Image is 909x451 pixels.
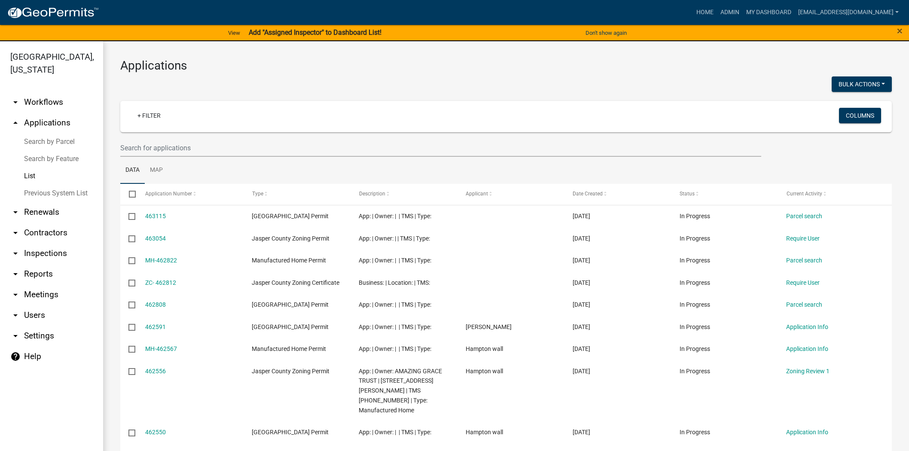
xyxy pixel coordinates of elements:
span: Jasper County Building Permit [252,213,329,219]
datatable-header-cell: Select [120,184,137,204]
a: 462550 [145,429,166,436]
a: 463115 [145,213,166,219]
span: Manufactured Home Permit [252,257,326,264]
span: Hampton wall [466,368,503,375]
datatable-header-cell: Status [671,184,778,204]
datatable-header-cell: Application Number [137,184,244,204]
span: In Progress [680,368,710,375]
span: Business: | Location: | TMS: [359,279,430,286]
i: arrow_drop_down [10,269,21,279]
span: × [897,25,903,37]
a: Parcel search [786,257,822,264]
span: Applicant [466,191,488,197]
a: + Filter [131,108,168,123]
a: Require User [786,279,820,286]
span: 08/12/2025 [573,301,590,308]
span: 08/12/2025 [573,368,590,375]
span: App: | Owner: | | TMS | Type: [359,301,431,308]
span: Description [359,191,385,197]
span: In Progress [680,345,710,352]
span: Manufactured Home Permit [252,345,326,352]
a: ZC- 462812 [145,279,176,286]
span: Date Created [573,191,603,197]
a: Map [145,157,168,184]
span: 08/13/2025 [573,213,590,219]
a: [EMAIL_ADDRESS][DOMAIN_NAME] [795,4,902,21]
span: 08/12/2025 [573,323,590,330]
span: 08/12/2025 [573,235,590,242]
i: arrow_drop_down [10,310,21,320]
span: In Progress [680,257,710,264]
span: App: | Owner: AMAZING GRACE TRUST | 4876 LOG HALL RD | TMS 060-00-05-003 | Type: Manufactured Home [359,368,442,414]
span: App: | Owner: | | TMS | Type: [359,257,431,264]
datatable-header-cell: Description [351,184,458,204]
a: Application Info [786,429,828,436]
span: sharon crepps [466,323,512,330]
a: Parcel search [786,213,822,219]
a: Home [693,4,717,21]
datatable-header-cell: Type [244,184,351,204]
span: 08/12/2025 [573,429,590,436]
a: MH-462567 [145,345,177,352]
a: 462556 [145,368,166,375]
span: In Progress [680,429,710,436]
span: Hampton wall [466,429,503,436]
span: 08/12/2025 [573,279,590,286]
datatable-header-cell: Applicant [458,184,564,204]
span: App: | Owner: | | TMS | Type: [359,429,431,436]
span: 08/12/2025 [573,257,590,264]
span: Jasper County Building Permit [252,429,329,436]
i: arrow_drop_down [10,228,21,238]
span: Jasper County Building Permit [252,301,329,308]
a: Parcel search [786,301,822,308]
span: Status [680,191,695,197]
a: 462591 [145,323,166,330]
h3: Applications [120,58,892,73]
span: 08/12/2025 [573,345,590,352]
span: App: | Owner: | | TMS | Type: [359,213,431,219]
input: Search for applications [120,139,761,157]
span: In Progress [680,235,710,242]
span: App: | Owner: | | TMS | Type: [359,323,431,330]
i: arrow_drop_down [10,289,21,300]
a: MH-462822 [145,257,177,264]
strong: Add "Assigned Inspector" to Dashboard List! [249,28,381,37]
i: arrow_drop_down [10,331,21,341]
a: Application Info [786,323,828,330]
span: Application Number [145,191,192,197]
span: In Progress [680,279,710,286]
button: Close [897,26,903,36]
a: Zoning Review 1 [786,368,830,375]
i: arrow_drop_down [10,207,21,217]
span: In Progress [680,323,710,330]
button: Columns [839,108,881,123]
a: 462808 [145,301,166,308]
a: Require User [786,235,820,242]
i: arrow_drop_down [10,97,21,107]
i: arrow_drop_up [10,118,21,128]
datatable-header-cell: Date Created [564,184,671,204]
span: Jasper County Zoning Permit [252,368,329,375]
a: Application Info [786,345,828,352]
span: Jasper County Building Permit [252,323,329,330]
button: Don't show again [582,26,630,40]
i: help [10,351,21,362]
a: View [225,26,244,40]
span: In Progress [680,301,710,308]
span: Jasper County Zoning Permit [252,235,329,242]
datatable-header-cell: Current Activity [778,184,885,204]
span: Type [252,191,263,197]
span: Current Activity [786,191,822,197]
a: 463054 [145,235,166,242]
span: Hampton wall [466,345,503,352]
a: Admin [717,4,743,21]
a: My Dashboard [743,4,795,21]
button: Bulk Actions [832,76,892,92]
span: Jasper County Zoning Certificate [252,279,339,286]
span: App: | Owner: | | TMS | Type: [359,345,431,352]
a: Data [120,157,145,184]
span: App: | Owner: | | TMS | Type: [359,235,430,242]
span: In Progress [680,213,710,219]
i: arrow_drop_down [10,248,21,259]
